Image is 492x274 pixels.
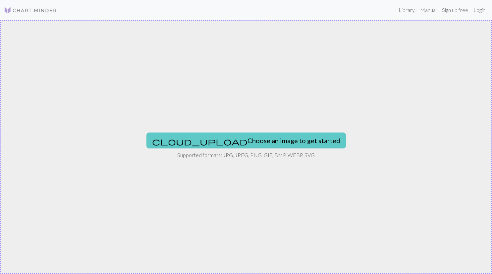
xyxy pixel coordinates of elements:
[417,3,439,17] a: Manual
[146,133,346,148] button: Choose an image to get started
[177,151,315,159] p: Supported formats: JPG, JPEG, PNG, GIF, BMP, WEBP, SVG
[439,3,471,17] a: Sign up free
[4,6,57,14] img: Logo
[152,137,247,146] span: cloud_upload
[396,3,417,17] a: Library
[471,3,488,17] a: Login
